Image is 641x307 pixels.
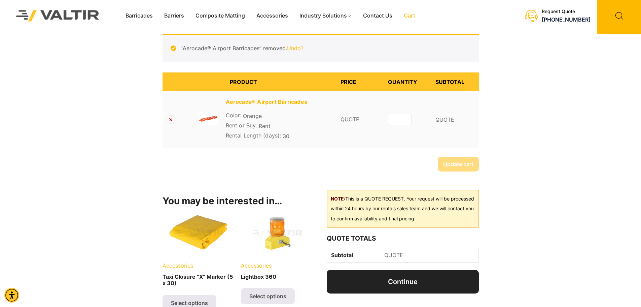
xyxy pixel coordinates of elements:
[357,11,398,21] a: Contact Us
[331,196,345,202] b: NOTE:
[158,11,190,21] a: Barriers
[163,195,314,207] h2: You may be interested in…
[431,72,479,91] th: Subtotal
[438,157,479,172] button: Update cart
[398,11,421,21] a: Cart
[384,72,431,91] th: Quantity
[4,288,19,303] div: Accessibility Menu
[198,113,218,125] img: An orange traffic barrier with reflective white stripes, designed for safety and visibility.
[380,248,478,263] td: QUOTE
[251,11,294,21] a: Accessories
[163,271,236,289] h2: Taxi Closure “X” Marker (5 x 30)
[120,11,158,21] a: Barricades
[241,212,314,283] a: AccessoriesLightbox 360
[163,212,236,255] img: Accessories
[226,111,332,121] p: Orange
[287,45,304,52] a: Undo?
[163,262,193,269] span: Accessories
[336,91,384,148] td: QUOTE
[190,11,251,21] a: Composite Matting
[241,288,295,304] a: Select options for “Lightbox 360”
[241,262,272,269] span: Accessories
[226,98,308,106] a: Aerocade® Airport Barricades
[431,91,479,148] td: QUOTE
[336,72,384,91] th: Price
[294,11,357,21] a: Industry Solutions
[226,131,281,140] dt: Rental Length (days):
[327,270,478,294] a: Continue
[388,114,412,125] input: Product quantity
[163,212,236,289] a: AccessoriesTaxi Closure “X” Marker (5 x 30)
[7,1,108,30] img: Valtir Rentals
[241,271,314,283] h2: Lightbox 360
[167,115,175,124] a: Remove Aerocade® Airport Barricades from cart
[163,34,479,62] div: “Aerocade® Airport Barricades” removed.
[542,16,591,23] a: call (888) 496-3625
[226,72,336,91] th: Product
[226,111,242,119] dt: Color:
[241,212,314,255] img: Accessories
[226,121,257,129] dt: Rent or Buy:
[327,235,478,242] h2: Quote Totals
[327,190,478,228] div: This is a QUOTE REQUEST. Your request will be processed within 24 hours by our rentals sales team...
[327,248,380,263] th: Subtotal
[226,121,332,131] p: Rent
[542,9,591,14] div: Request Quote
